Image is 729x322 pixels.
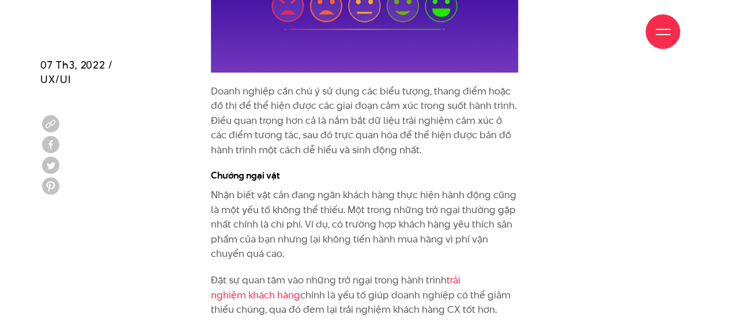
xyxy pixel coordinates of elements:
p: Doanh nghiệp cần chú ý sử dụng các biểu tượng, thang điểm hoặc đồ thị để thể hiện được các giai đ... [211,84,518,158]
span: 07 Th3, 2022 / UX/UI [40,58,113,86]
h4: Chướng ngại vật [211,169,518,183]
a: trải nghiệm khách hàng [211,273,460,302]
p: Nhận biết vật cản đang ngăn khách hàng thực hiện hành động cũng là một yếu tố không thể thiếu. Mộ... [211,188,518,262]
p: Đặt sự quan tâm vào những trở ngại trong hành trình chính là yếu tố giúp doanh nghiệp có thể giảm... [211,273,518,317]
